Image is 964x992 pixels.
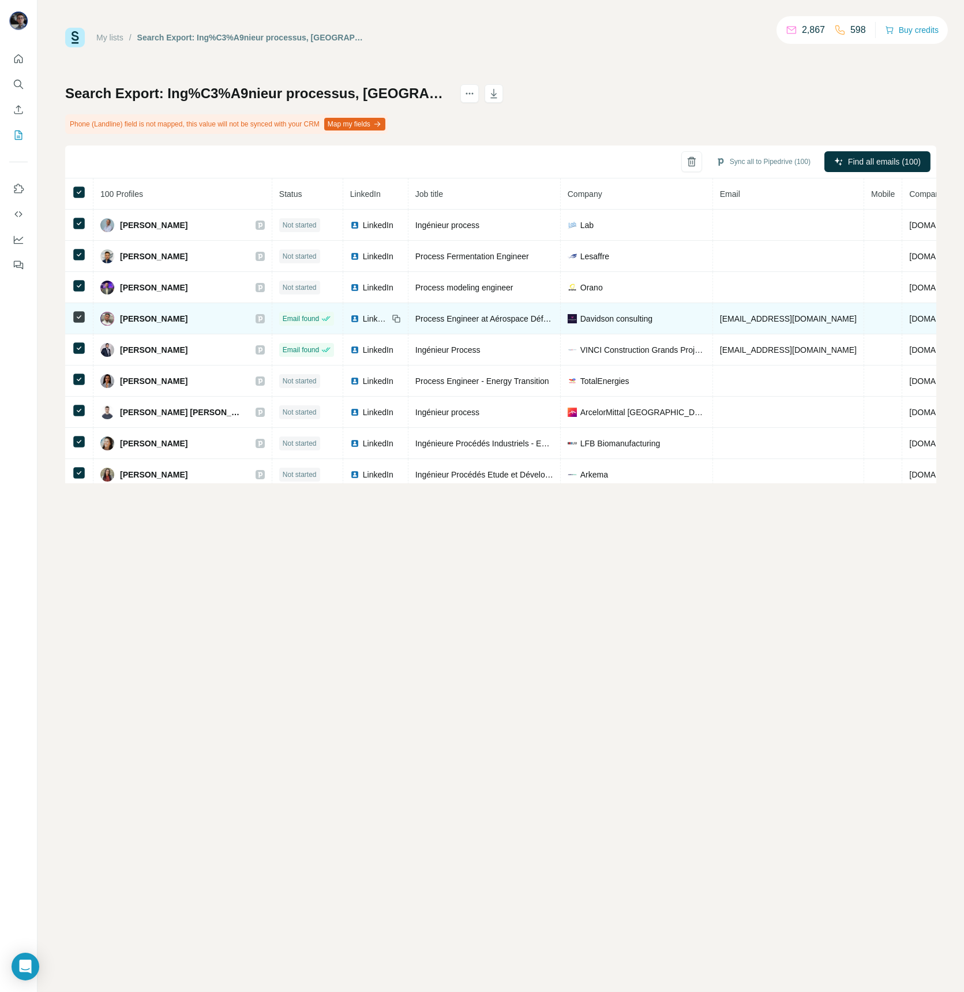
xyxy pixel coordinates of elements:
span: [PERSON_NAME] [120,251,187,262]
span: Arkema [580,469,608,480]
span: Email found [283,314,319,324]
span: Email found [283,345,319,355]
span: Not started [283,438,317,449]
span: Ingénieur Process [415,345,481,355]
span: LinkedIn [363,469,393,480]
span: [PERSON_NAME] [120,219,187,231]
img: Avatar [100,437,114,450]
span: Process Engineer at Aérospace Défense Instrumentation Division [415,314,649,323]
button: Use Surfe on LinkedIn [9,178,28,199]
span: Not started [283,251,317,262]
button: Map my fields [324,118,385,130]
span: Mobile [871,189,895,199]
span: LinkedIn [363,438,393,449]
button: Enrich CSV [9,99,28,120]
img: Avatar [100,405,114,419]
img: LinkedIn logo [350,283,359,292]
img: LinkedIn logo [350,345,359,355]
span: LinkedIn [363,407,393,418]
img: LinkedIn logo [350,376,359,386]
img: LinkedIn logo [350,252,359,261]
span: LinkedIn [363,251,393,262]
div: Open Intercom Messenger [12,953,39,980]
span: Email [720,189,740,199]
span: [EMAIL_ADDRESS][DOMAIN_NAME] [720,345,857,355]
span: [PERSON_NAME] [120,313,187,325]
img: LinkedIn logo [350,439,359,448]
img: company-logo [568,470,577,479]
div: Search Export: Ing%C3%A9nieur processus, [GEOGRAPHIC_DATA] - [DATE] 07:44 [137,32,366,43]
img: company-logo [568,283,577,292]
span: Ingénieur Procédés Etude et Développement [415,470,576,479]
span: [PERSON_NAME] [PERSON_NAME] [120,407,244,418]
img: company-logo [568,345,577,355]
span: Ingénieure Procédés Industriels - Expert DSP - Validation de procédés [415,439,667,448]
img: company-logo [568,252,577,261]
span: [PERSON_NAME] [120,438,187,449]
img: LinkedIn logo [350,408,359,417]
span: [PERSON_NAME] [120,282,187,293]
img: company-logo [568,376,577,386]
img: company-logo [568,408,577,417]
img: company-logo [568,221,577,230]
img: Avatar [100,312,114,326]
img: company-logo [568,439,577,448]
span: Not started [283,407,317,417]
img: Avatar [100,343,114,357]
span: Orano [580,282,603,293]
button: Dashboard [9,229,28,250]
button: My lists [9,125,28,146]
span: ArcelorMittal [GEOGRAPHIC_DATA] [580,407,706,418]
button: Sync all to Pipedrive (100) [708,153,819,170]
img: Avatar [100,249,114,263]
div: Phone (Landline) field is not mapped, this value will not be synced with your CRM [65,114,388,134]
span: Company [568,189,602,199]
li: / [129,32,132,43]
span: [EMAIL_ADDRESS][DOMAIN_NAME] [720,314,857,323]
button: Search [9,74,28,95]
span: [PERSON_NAME] [120,469,187,480]
span: Not started [283,376,317,386]
span: [PERSON_NAME] [120,375,187,387]
img: Avatar [9,12,28,30]
a: My lists [96,33,123,42]
span: LinkedIn [363,344,393,356]
img: Avatar [100,468,114,482]
img: LinkedIn logo [350,314,359,323]
img: Avatar [100,218,114,232]
img: LinkedIn logo [350,470,359,479]
p: 598 [850,23,866,37]
span: Not started [283,220,317,230]
span: Not started [283,282,317,293]
span: Ingénieur process [415,221,479,230]
h1: Search Export: Ing%C3%A9nieur processus, [GEOGRAPHIC_DATA] - [DATE] 07:44 [65,84,450,103]
span: Find all emails (100) [848,156,921,167]
span: Process Fermentation Engineer [415,252,529,261]
span: Lesaffre [580,251,609,262]
span: Process modeling engineer [415,283,513,292]
span: Not started [283,469,317,480]
p: 2,867 [802,23,825,37]
span: 100 Profiles [100,189,143,199]
img: Avatar [100,281,114,294]
button: Buy credits [885,22,939,38]
button: Find all emails (100) [824,151,931,172]
span: LinkedIn [363,282,393,293]
span: LinkedIn [363,375,393,387]
span: Job title [415,189,443,199]
span: LinkedIn [363,313,388,325]
span: Davidson consulting [580,313,652,325]
span: Status [279,189,302,199]
img: Avatar [100,374,114,388]
span: LFB Biomanufacturing [580,438,661,449]
span: LinkedIn [350,189,381,199]
button: Use Surfe API [9,204,28,225]
span: LinkedIn [363,219,393,231]
button: actions [460,84,479,103]
img: Surfe Logo [65,28,85,47]
span: [PERSON_NAME] [120,344,187,356]
span: Ingénieur process [415,408,479,417]
button: Feedback [9,255,28,275]
span: TotalEnergies [580,375,629,387]
span: Lab [580,219,594,231]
